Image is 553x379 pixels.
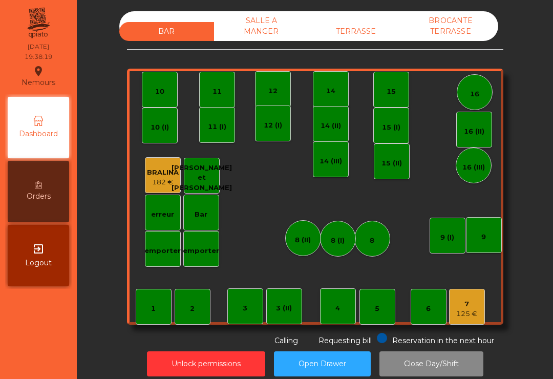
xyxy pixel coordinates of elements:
div: 9 [481,232,486,242]
span: Requesting bill [318,336,372,345]
span: Calling [274,336,298,345]
div: 7 [456,299,477,309]
img: qpiato [26,5,51,41]
div: 15 (I) [382,122,400,133]
div: 125 € [456,309,477,319]
i: exit_to_app [32,243,45,255]
div: 8 (I) [331,236,345,246]
i: location_on [32,65,45,77]
div: 15 (II) [381,158,402,169]
div: BAR [119,22,214,41]
div: 10 [155,87,164,97]
div: 182 € [147,177,179,187]
div: 16 (III) [462,162,485,173]
div: 11 (I) [208,122,226,132]
div: 12 (I) [264,120,282,131]
div: Bar [195,209,207,220]
div: 12 [268,86,278,96]
span: Reservation in the next hour [392,336,494,345]
div: 14 (II) [321,121,341,131]
div: 9 (I) [440,233,454,243]
div: 10 (I) [151,122,169,133]
div: 2 [190,304,195,314]
div: 14 [326,86,335,96]
div: BROCANTE TERRASSE [403,11,498,41]
div: 19:38:19 [25,52,52,61]
div: 3 (II) [276,303,292,313]
div: Nemours [22,64,55,89]
div: 3 [243,303,247,313]
div: [PERSON_NAME] et [PERSON_NAME] [172,163,232,193]
div: [DATE] [28,42,49,51]
span: Orders [27,191,51,202]
div: TERRASSE [309,22,403,41]
span: Logout [25,258,52,268]
button: Unlock permissions [147,351,265,376]
div: 16 (II) [464,127,484,137]
div: 14 (III) [320,156,342,166]
div: erreur [151,209,174,220]
div: 11 [212,87,222,97]
div: emporter [144,246,181,256]
div: 4 [335,303,340,313]
button: Open Drawer [274,351,371,376]
div: 1 [151,304,156,314]
button: Close Day/Shift [379,351,483,376]
div: SALLE A MANGER [214,11,309,41]
span: Dashboard [19,129,58,139]
div: 15 [387,87,396,97]
div: 16 [470,89,479,99]
div: 5 [375,304,379,314]
div: BRALINA [147,167,179,178]
div: 6 [426,304,431,314]
div: 8 (II) [295,235,311,245]
div: 8 [370,236,374,246]
div: emporter [183,246,219,256]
